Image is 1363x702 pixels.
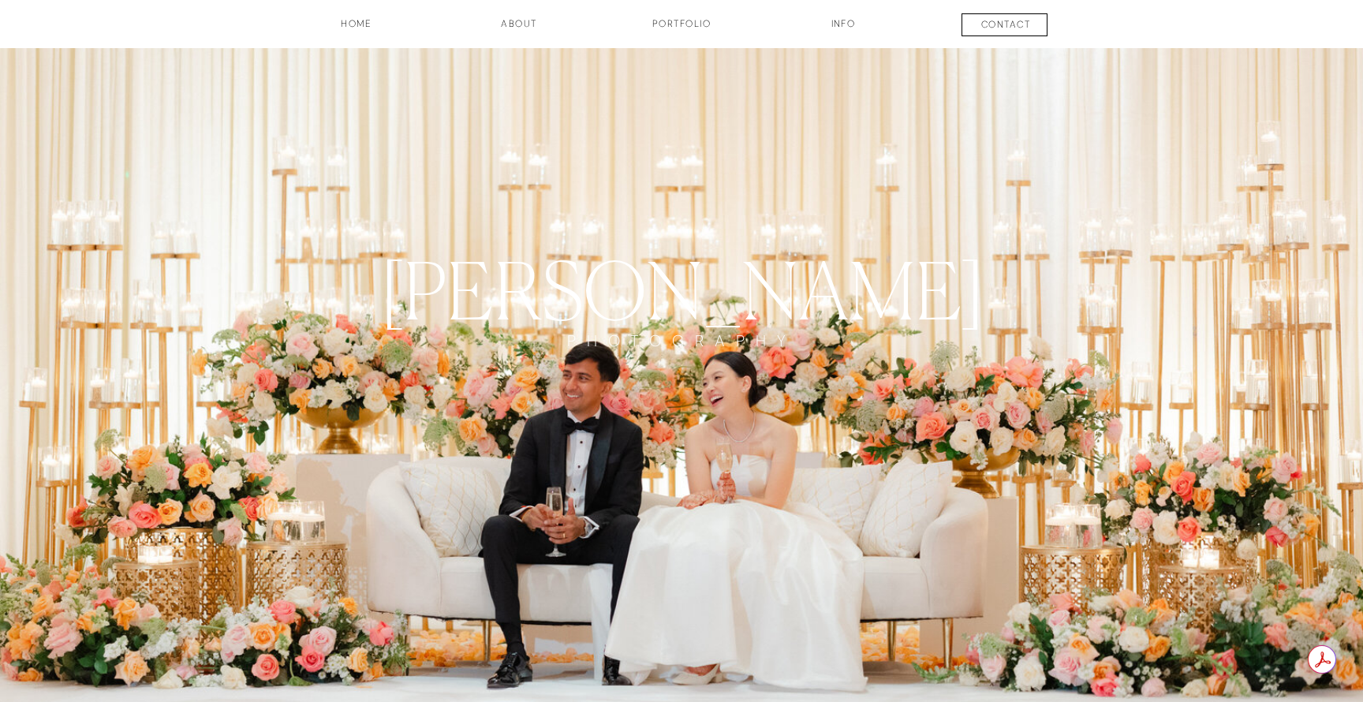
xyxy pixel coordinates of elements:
[547,331,816,379] a: PHOTOGRAPHY
[345,244,1019,331] a: [PERSON_NAME]
[804,17,883,43] a: INFO
[480,17,558,43] a: about
[947,17,1064,36] a: contact
[298,17,415,43] a: HOME
[623,17,740,43] a: Portfolio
